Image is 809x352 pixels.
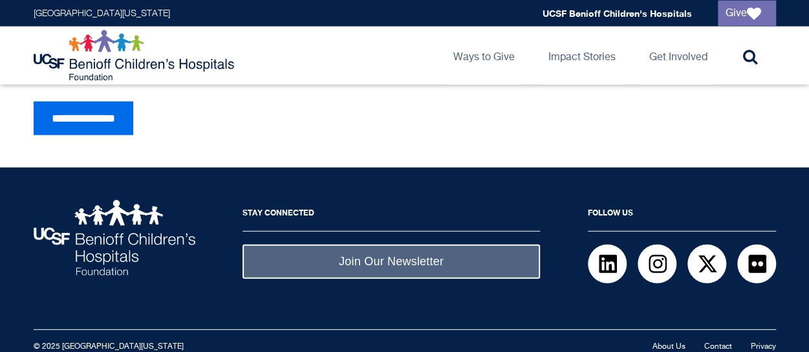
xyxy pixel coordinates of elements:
[34,30,237,82] img: Logo for UCSF Benioff Children's Hospitals Foundation
[34,200,195,276] img: UCSF Benioff Children's Hospitals
[34,9,170,18] a: [GEOGRAPHIC_DATA][US_STATE]
[588,200,776,232] h2: Follow Us
[443,27,525,85] a: Ways to Give
[751,343,776,351] a: Privacy
[543,8,692,19] a: UCSF Benioff Children's Hospitals
[704,343,732,351] a: Contact
[639,27,718,85] a: Get Involved
[243,245,540,279] a: Join Our Newsletter
[653,343,685,351] a: About Us
[718,1,776,27] a: Give
[243,200,540,232] h2: Stay Connected
[34,343,184,351] small: © 2025 [GEOGRAPHIC_DATA][US_STATE]
[538,27,626,85] a: Impact Stories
